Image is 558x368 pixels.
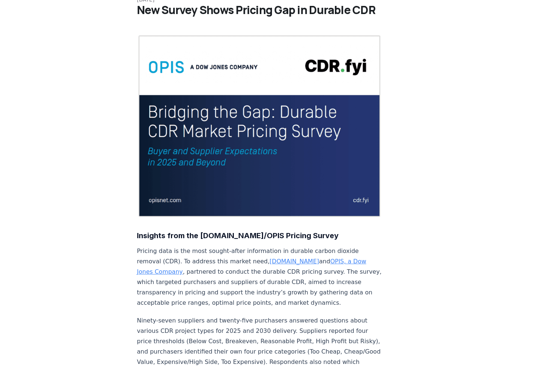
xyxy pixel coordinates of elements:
[137,231,339,240] strong: Insights from the [DOMAIN_NAME]/OPIS Pricing Survey
[270,258,319,265] a: [DOMAIN_NAME]
[137,246,382,308] p: Pricing data is the most sought-after information in durable carbon dioxide removal (CDR). To add...
[137,34,382,218] img: blog post image
[137,3,421,17] h1: New Survey Shows Pricing Gap in Durable CDR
